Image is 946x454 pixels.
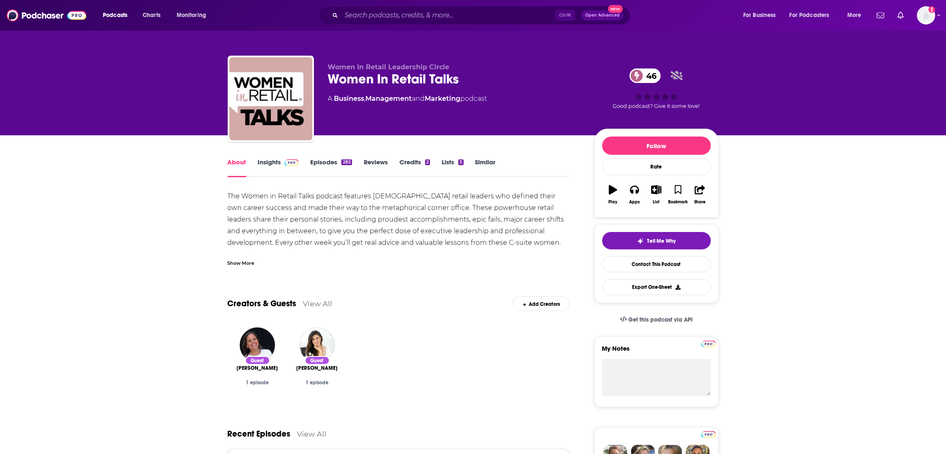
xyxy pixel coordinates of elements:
[334,95,365,103] a: Business
[701,430,716,438] a: Pro website
[258,158,299,177] a: InsightsPodchaser Pro
[366,95,412,103] a: Management
[602,180,624,210] button: Play
[585,13,620,17] span: Open Advanced
[613,310,700,330] a: Get this podcast via API
[790,10,829,21] span: For Podcasters
[97,9,138,22] button: open menu
[628,316,693,323] span: Get this podcast via API
[285,159,299,166] img: Podchaser Pro
[299,327,335,363] img: Katie Mares
[613,103,700,109] span: Good podcast? Give it some love!
[228,429,291,439] a: Recent Episodes
[240,327,275,363] img: Jennifer Sey
[602,256,711,272] a: Contact This Podcast
[701,341,716,347] img: Podchaser Pro
[784,9,841,22] button: open menu
[630,68,661,83] a: 46
[701,431,716,438] img: Podchaser Pro
[894,8,907,22] a: Show notifications dropdown
[442,158,463,177] a: Lists3
[328,63,450,71] span: Women In Retail Leadership Circle
[425,95,461,103] a: Marketing
[425,159,430,165] div: 2
[581,10,623,20] button: Open AdvancedNew
[364,158,388,177] a: Reviews
[303,299,333,308] a: View All
[917,6,935,24] span: Logged in as LindaBurns
[847,10,861,21] span: More
[737,9,786,22] button: open menu
[841,9,872,22] button: open menu
[399,158,430,177] a: Credits2
[694,200,705,205] div: Share
[602,232,711,249] button: tell me why sparkleTell Me Why
[326,6,638,25] div: Search podcasts, credits, & more...
[458,159,463,165] div: 3
[137,9,165,22] a: Charts
[653,200,660,205] div: List
[668,200,688,205] div: Bookmark
[638,68,661,83] span: 46
[629,200,640,205] div: Apps
[594,63,719,115] div: 46Good podcast? Give it some love!
[689,180,710,210] button: Share
[475,158,496,177] a: Similar
[701,339,716,347] a: Pro website
[143,10,161,21] span: Charts
[645,180,667,210] button: List
[228,158,246,177] a: About
[341,9,555,22] input: Search podcasts, credits, & more...
[229,57,312,140] img: Women In Retail Talks
[177,10,206,21] span: Monitoring
[234,380,281,386] div: 1 episode
[624,180,645,210] button: Apps
[328,94,487,104] div: A podcast
[602,344,711,359] label: My Notes
[602,158,711,175] div: Rate
[412,95,425,103] span: and
[297,430,327,438] a: View All
[228,190,570,295] div: The Women in Retail Talks podcast features [DEMOGRAPHIC_DATA] retail leaders who defined their ow...
[637,238,644,244] img: tell me why sparkle
[297,365,338,371] a: Katie Mares
[555,10,575,21] span: Ctrl K
[341,159,352,165] div: 282
[7,7,86,23] img: Podchaser - Follow, Share and Rate Podcasts
[608,5,623,13] span: New
[103,10,127,21] span: Podcasts
[917,6,935,24] img: User Profile
[513,296,569,311] div: Add Creators
[237,365,278,371] span: [PERSON_NAME]
[743,10,776,21] span: For Business
[305,356,330,365] div: Guest
[647,238,676,244] span: Tell Me Why
[929,6,935,13] svg: Add a profile image
[917,6,935,24] button: Show profile menu
[171,9,217,22] button: open menu
[873,8,888,22] a: Show notifications dropdown
[297,365,338,371] span: [PERSON_NAME]
[602,137,711,155] button: Follow
[228,298,297,309] a: Creators & Guests
[310,158,352,177] a: Episodes282
[245,356,270,365] div: Guest
[667,180,689,210] button: Bookmark
[237,365,278,371] a: Jennifer Sey
[365,95,366,103] span: ,
[602,279,711,295] button: Export One-Sheet
[608,200,617,205] div: Play
[294,380,340,386] div: 1 episode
